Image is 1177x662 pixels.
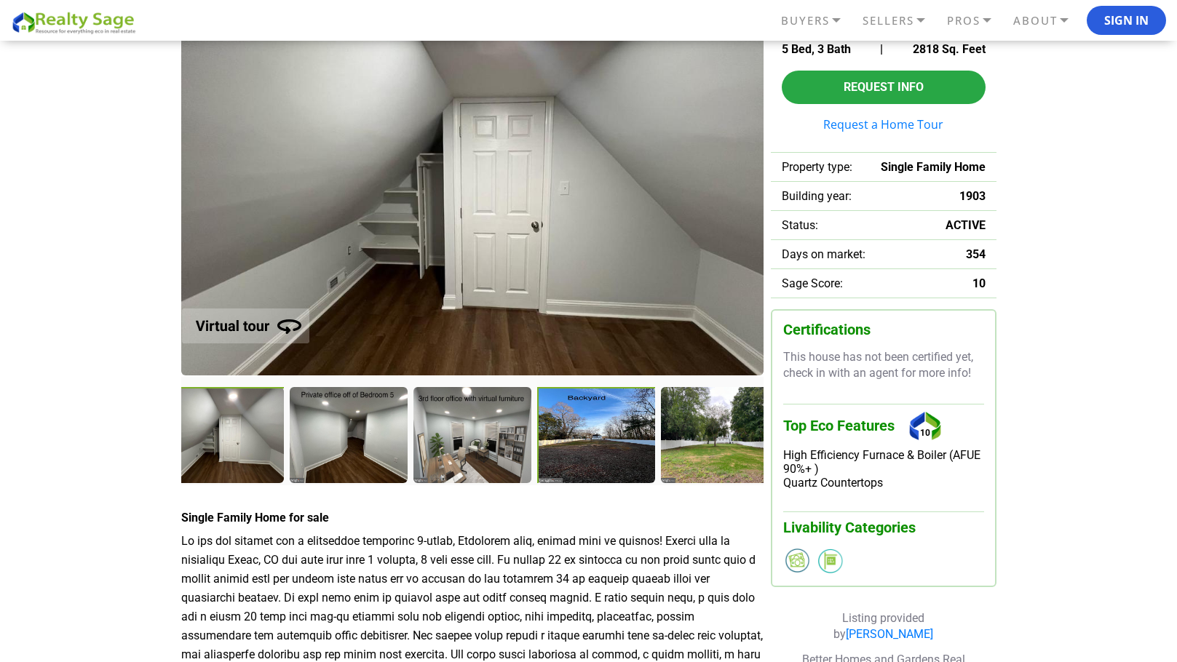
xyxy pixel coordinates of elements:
a: ABOUT [1010,8,1087,33]
a: [PERSON_NAME] [846,627,933,641]
span: 2818 Sq. Feet [913,42,986,56]
span: Status: [782,218,818,232]
span: | [880,42,883,56]
a: Request a Home Tour [782,119,986,130]
span: Days on market: [782,247,865,261]
h3: Top Eco Features [783,404,984,448]
a: BUYERS [777,8,859,33]
div: 10 [905,404,946,448]
a: PROS [943,8,1010,33]
h3: Livability Categories [783,511,984,536]
a: SELLERS [859,8,943,33]
span: 354 [966,247,986,261]
img: REALTY SAGE [11,9,142,35]
span: 10 [972,276,986,290]
span: 5 Bed, 3 Bath [782,42,851,56]
h4: Single Family Home for sale [181,511,764,525]
span: ACTIVE [946,218,986,232]
button: Request Info [782,71,986,104]
span: Building year: [782,189,852,203]
span: Sage Score: [782,276,843,290]
span: Single Family Home [881,160,986,174]
button: Sign In [1087,6,1166,35]
span: Property type: [782,160,852,174]
span: Listing provided by [833,611,933,641]
div: High Efficiency Furnace & Boiler (AFUE 90%+ ) Quartz Countertops [783,448,984,490]
span: 1903 [959,189,986,203]
h3: Certifications [783,322,984,338]
p: This house has not been certified yet, check in with an agent for more info! [783,349,984,382]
